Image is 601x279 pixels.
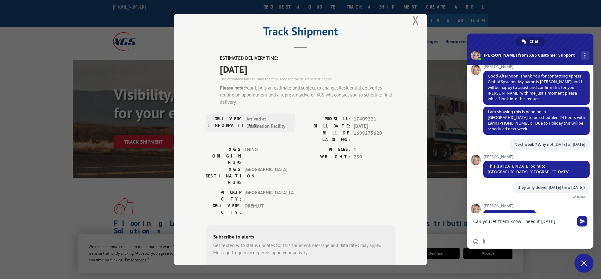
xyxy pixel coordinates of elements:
[300,115,350,123] label: PROBILL:
[220,76,395,82] div: The estimated time is using the time zone for the delivery destination.
[473,239,478,244] span: Insert an emoji
[412,12,419,28] button: Close modal
[483,155,590,159] span: [PERSON_NAME]
[354,153,395,161] span: 230
[354,130,395,143] span: 1699275620
[481,239,486,244] span: Send a file
[516,37,545,46] a: Chat
[300,146,350,153] label: PIECES:
[220,62,395,76] span: [DATE]
[206,166,241,186] label: XGS DESTINATION HUB:
[577,195,585,199] span: Read
[208,115,243,130] label: DELIVERY INFORMATION:
[300,153,350,161] label: WEIGHT:
[246,115,289,130] span: Arrived at Destination Facility
[245,189,287,202] span: [GEOGRAPHIC_DATA] , CA
[300,130,350,143] label: BILL OF LADING:
[530,37,538,46] span: Chat
[300,123,350,130] label: BILL DATE:
[577,216,587,226] span: Send
[354,146,395,153] span: 1
[220,55,395,62] label: ESTIMATED DELIVERY TIME:
[354,115,395,123] span: 17409221
[488,213,531,218] span: [DATE] and [DATE] only.
[517,185,585,190] span: they only deliver [DATE] thru [DATE]?
[245,146,287,166] span: CHINO
[473,213,574,235] textarea: Compose your message...
[206,202,241,216] label: DELIVERY CITY:
[488,73,582,102] span: Good Afternoon! Thank You for contacting Xpress Global Systems. My name is [PERSON_NAME] and I wi...
[483,204,536,208] span: [PERSON_NAME]
[574,254,593,273] a: Close chat
[206,27,395,39] h2: Track Shipment
[213,233,388,242] div: Subscribe to alerts
[220,84,395,106] div: Your ETA is an estimate and subject to change. Residential deliveries require an appointment and ...
[245,166,287,186] span: [GEOGRAPHIC_DATA]
[488,164,569,175] span: This is a [DATE]/[DATE] point to [GEOGRAPHIC_DATA], [GEOGRAPHIC_DATA]
[213,242,388,256] div: Get texted with status updates for this shipment. Message and data rates may apply. Message frequ...
[206,146,241,166] label: XGS ORIGIN HUB:
[245,202,287,216] span: OREM , UT
[220,85,245,91] strong: Please note:
[488,109,585,132] span: I am showing this is pending in [GEOGRAPHIC_DATA] to be scheduled 24 hours with Larin [PHONE_NUMB...
[354,123,395,130] span: [DATE]
[206,189,241,202] label: PICKUP CITY:
[514,142,585,147] span: Next week ? Why not [DATE] or [DATE]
